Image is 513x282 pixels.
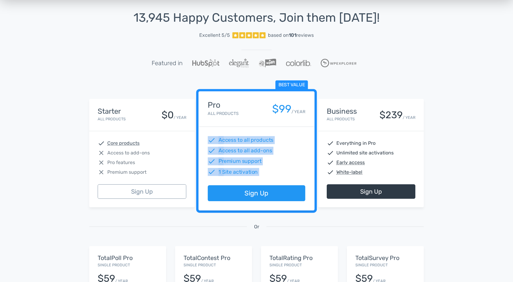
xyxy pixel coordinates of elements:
img: WPLift [259,59,276,68]
span: Access to all add-ons [219,147,272,155]
span: close [98,169,105,176]
abbr: Early access [336,159,365,166]
h5: TotalRating Pro [269,255,329,261]
span: close [98,159,105,166]
h4: Business [327,107,357,115]
span: check [327,140,334,147]
span: Everything in Pro [336,140,376,147]
span: check [208,136,216,144]
img: Hubspot [192,59,219,67]
img: Colorlib [286,60,311,66]
span: Access to all products [219,136,274,144]
h4: Pro [208,101,238,109]
small: / YEAR [174,115,186,120]
span: Excellent 5/5 [199,32,230,39]
span: Premium support [219,157,262,165]
a: Sign Up [208,185,305,201]
span: check [208,147,216,155]
a: Excellent 5/5 based on101reviews [89,29,424,41]
span: check [208,168,216,176]
span: check [327,169,334,176]
span: check [98,140,105,147]
span: Premium support [107,169,146,176]
span: Best value [275,81,308,90]
a: Sign Up [98,184,186,199]
h4: Starter [98,107,126,115]
h5: TotalContest Pro [184,255,244,261]
span: check [327,149,334,157]
span: 1 Site activation [219,168,258,176]
span: close [98,149,105,157]
div: $0 [162,110,174,120]
h5: TotalSurvey Pro [355,255,415,261]
span: Access to add-ons [107,149,150,157]
div: $99 [272,103,291,115]
small: All Products [327,117,355,121]
small: Single Product [355,263,388,267]
div: based on reviews [268,32,314,39]
small: Single Product [184,263,216,267]
h5: Featured in [152,60,183,66]
span: check [208,157,216,165]
small: All Products [98,117,126,121]
div: $239 [379,110,403,120]
h5: TotalPoll Pro [98,255,158,261]
small: / YEAR [403,115,415,120]
small: / YEAR [291,109,305,115]
small: All Products [208,111,238,116]
img: ElegantThemes [229,59,249,68]
small: Single Product [98,263,130,267]
a: Sign Up [327,184,415,199]
abbr: White-label [336,169,362,176]
span: Unlimited site activations [336,149,394,157]
strong: 101 [289,32,296,38]
span: Pro features [107,159,135,166]
span: check [327,159,334,166]
span: Or [254,223,259,230]
abbr: Core products [107,140,140,147]
h1: 13,945 Happy Customers, Join them [DATE]! [89,11,424,24]
img: WPExplorer [321,59,357,67]
small: Single Product [269,263,302,267]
